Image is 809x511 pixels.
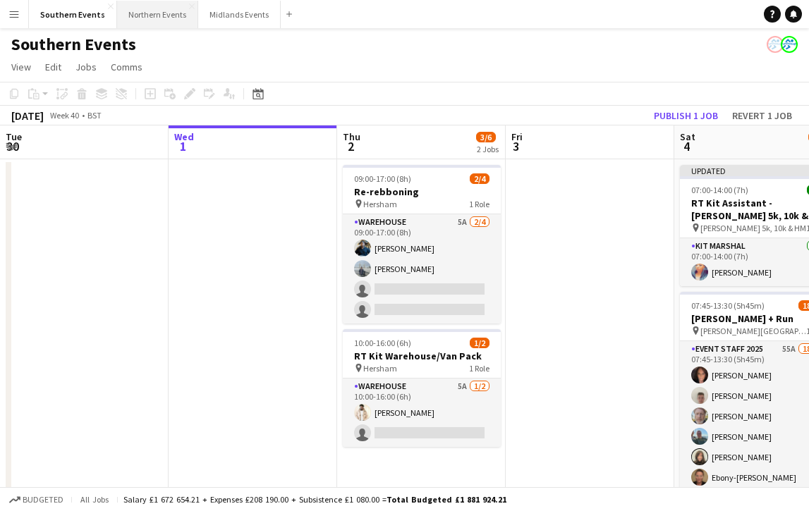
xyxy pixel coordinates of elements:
span: Sat [680,130,695,143]
span: 1 [172,138,194,154]
button: Southern Events [29,1,117,28]
div: 2 Jobs [477,144,499,154]
span: Comms [111,61,142,73]
span: 3/6 [476,132,496,142]
span: 10:00-16:00 (6h) [354,338,411,348]
span: Fri [511,130,523,143]
span: 4 [678,138,695,154]
span: Edit [45,61,61,73]
span: Hersham [363,363,397,374]
h1: Southern Events [11,34,136,55]
app-card-role: Warehouse5A2/409:00-17:00 (8h)[PERSON_NAME][PERSON_NAME] [343,214,501,324]
div: [DATE] [11,109,44,123]
span: All jobs [78,494,111,505]
span: 3 [509,138,523,154]
span: 1 Role [469,363,489,374]
span: Thu [343,130,360,143]
button: Midlands Events [198,1,281,28]
h3: RT Kit Warehouse/Van Pack [343,350,501,362]
span: 07:45-13:30 (5h45m) [691,300,765,311]
span: 1 Role [469,199,489,209]
span: 30 [4,138,22,154]
span: 2/4 [470,173,489,184]
span: Total Budgeted £1 881 924.21 [387,494,506,505]
h3: Re-rebboning [343,185,501,198]
span: [PERSON_NAME] 5k, 10k & HM [700,223,806,233]
span: Wed [174,130,194,143]
a: Edit [39,58,67,76]
span: Hersham [363,199,397,209]
button: Northern Events [117,1,198,28]
button: Publish 1 job [648,106,724,125]
span: [PERSON_NAME][GEOGRAPHIC_DATA], [GEOGRAPHIC_DATA], [GEOGRAPHIC_DATA] [700,326,806,336]
div: Salary £1 672 654.21 + Expenses £208 190.00 + Subsistence £1 080.00 = [123,494,506,505]
span: 07:00-14:00 (7h) [691,185,748,195]
app-user-avatar: RunThrough Events [781,36,798,53]
a: Comms [105,58,148,76]
a: View [6,58,37,76]
button: Budgeted [7,492,66,507]
span: Budgeted [23,495,63,505]
span: Week 40 [47,110,82,121]
span: 2 [341,138,360,154]
a: Jobs [70,58,102,76]
span: 1/2 [470,338,489,348]
span: Tue [6,130,22,143]
span: Jobs [75,61,97,73]
span: 09:00-17:00 (8h) [354,173,411,184]
app-card-role: Warehouse5A1/210:00-16:00 (6h)[PERSON_NAME] [343,378,501,447]
app-job-card: 10:00-16:00 (6h)1/2RT Kit Warehouse/Van Pack Hersham1 RoleWarehouse5A1/210:00-16:00 (6h)[PERSON_N... [343,329,501,447]
app-user-avatar: RunThrough Events [767,36,784,53]
div: BST [87,110,102,121]
app-job-card: 09:00-17:00 (8h)2/4Re-rebboning Hersham1 RoleWarehouse5A2/409:00-17:00 (8h)[PERSON_NAME][PERSON_N... [343,165,501,324]
button: Revert 1 job [726,106,798,125]
span: View [11,61,31,73]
